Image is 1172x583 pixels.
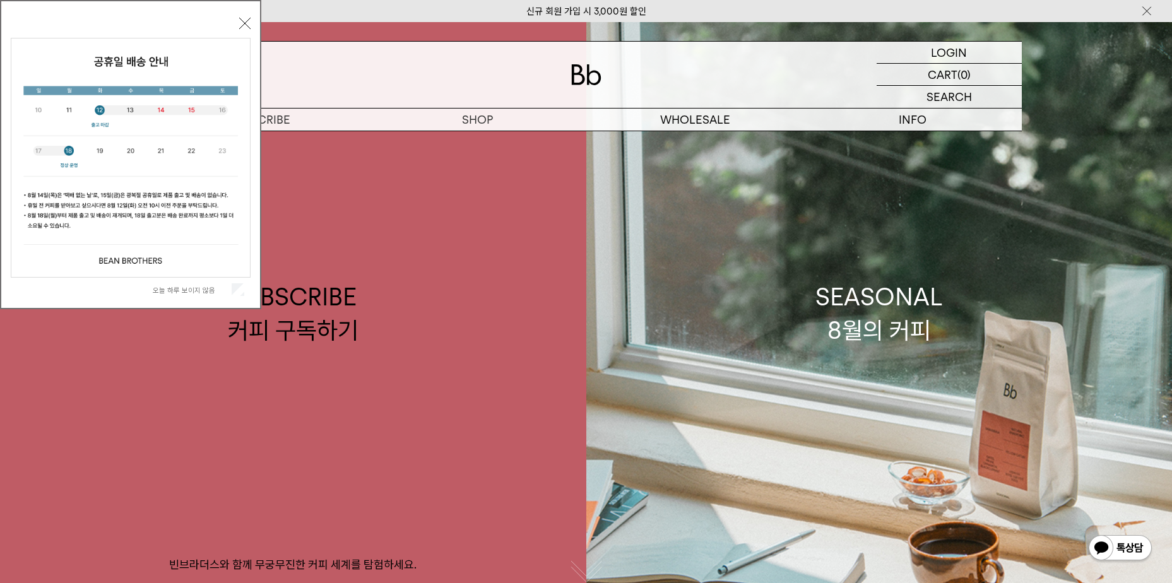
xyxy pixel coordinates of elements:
[815,280,943,347] div: SEASONAL 8월의 커피
[804,109,1022,131] p: INFO
[877,42,1022,64] a: LOGIN
[957,64,971,85] p: (0)
[11,38,250,277] img: cb63d4bbb2e6550c365f227fdc69b27f_113810.jpg
[153,286,229,295] label: 오늘 하루 보이지 않음
[369,109,586,131] a: SHOP
[586,109,804,131] p: WHOLESALE
[1087,534,1153,564] img: 카카오톡 채널 1:1 채팅 버튼
[931,42,967,63] p: LOGIN
[228,280,358,347] div: SUBSCRIBE 커피 구독하기
[926,86,972,108] p: SEARCH
[928,64,957,85] p: CART
[239,18,251,29] button: 닫기
[526,6,646,17] a: 신규 회원 가입 시 3,000원 할인
[571,64,601,85] img: 로고
[877,64,1022,86] a: CART (0)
